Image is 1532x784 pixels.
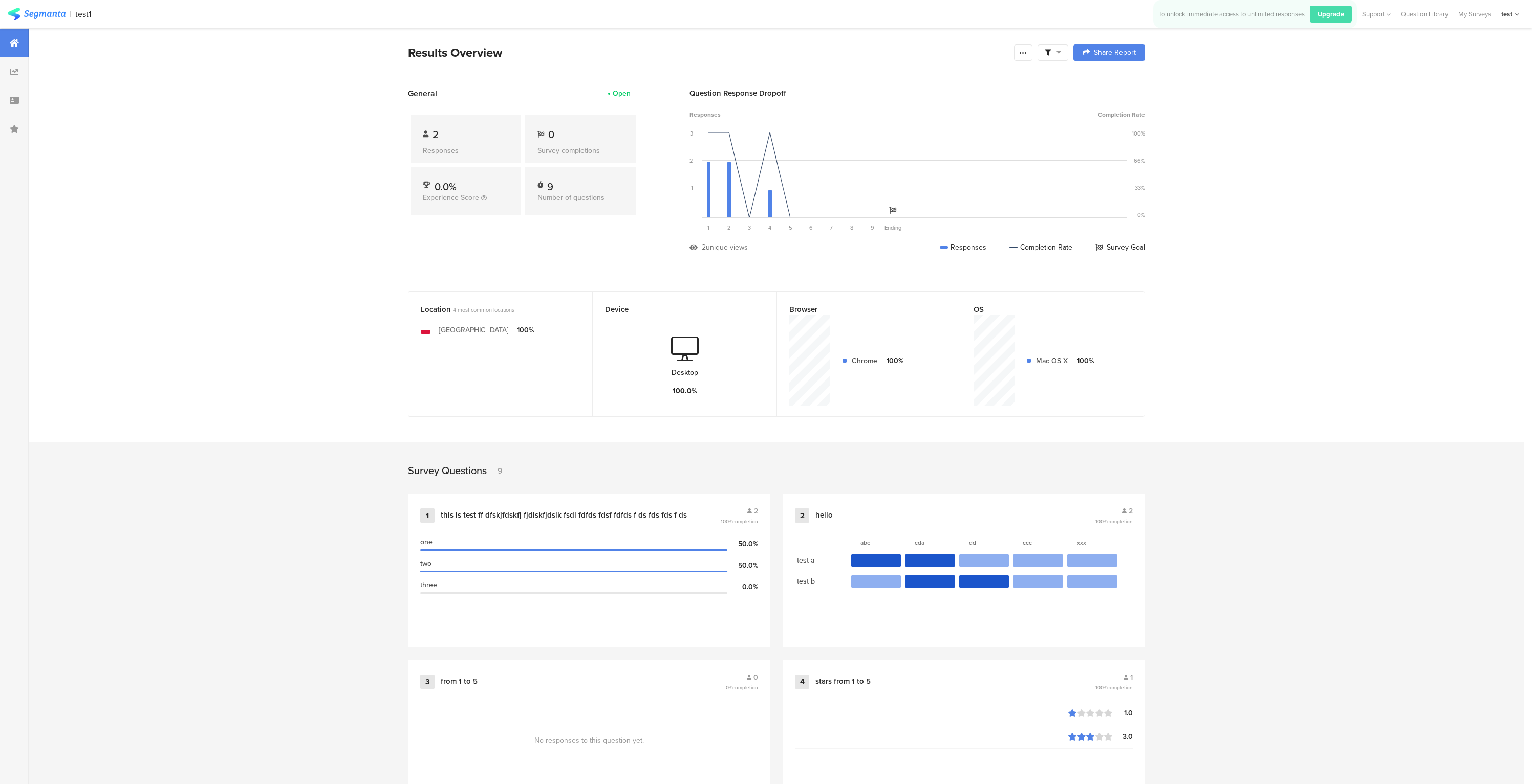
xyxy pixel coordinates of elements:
div: Open [613,88,631,99]
div: Responses [423,145,509,156]
div: Desktop [672,367,698,378]
div: 2 [689,156,693,165]
section: test a [797,554,846,567]
div: 100.0% [673,386,697,396]
span: one [420,536,433,547]
div: Responses [940,242,986,253]
div: Survey completions [537,145,623,156]
span: 1 [707,223,709,232]
section: 0.0% [1013,575,1063,588]
section: xxx [1077,538,1108,547]
span: Completion Rate [1098,110,1145,119]
div: 3.0 [1112,731,1133,742]
div: this is test ff dfskjfdskfj fjdlskfjdslk fsdl fdfds fdsf fdfds f ds fds fds f ds [441,510,687,521]
div: Question Response Dropoff [689,87,1145,99]
span: Number of questions [537,192,605,203]
span: General [408,87,437,99]
div: 100% [1132,129,1145,138]
div: 0.0% [727,581,758,592]
span: completion [1107,518,1133,525]
span: 7 [830,223,833,232]
div: Completion Rate [1009,242,1072,253]
section: 50.0% [851,554,901,567]
section: 0.0% [1067,554,1117,567]
div: 50.0% [727,539,758,549]
span: 100% [721,518,758,525]
div: Location [421,304,563,315]
div: Survey Goal [1095,242,1145,253]
div: Ending [882,223,903,232]
div: test [1501,9,1512,19]
div: Mac OS X [1036,355,1068,366]
div: stars from 1 to 5 [815,677,871,687]
section: 50.0% [905,575,955,588]
div: hello [815,510,833,521]
div: 50.0% [727,560,758,571]
div: 100% [517,325,534,335]
section: dd [969,538,1000,547]
span: 4 [768,223,771,232]
div: OS [974,304,1115,315]
div: from 1 to 5 [441,677,478,687]
span: 5 [789,223,792,232]
div: 1 [691,184,693,192]
div: 4 [795,675,809,689]
span: completion [1107,684,1133,691]
section: 0.0% [959,554,1009,567]
div: 100% [1076,355,1094,366]
section: 0.0% [1013,554,1063,567]
span: completion [732,684,758,691]
img: segmanta logo [8,8,66,20]
section: 50.0% [959,575,1009,588]
span: Experience Score [423,192,479,203]
span: 6 [809,223,813,232]
div: Survey Questions [408,463,487,478]
div: 3 [690,129,693,138]
span: 0.0% [435,179,457,194]
div: 1 [420,508,435,523]
div: 3 [420,675,435,689]
span: 0 [753,672,758,683]
span: two [420,558,431,569]
span: 2 [433,127,439,142]
div: 9 [547,179,553,189]
div: 100% [886,355,903,366]
div: Support [1362,6,1391,22]
div: 2 [702,242,706,253]
section: 50.0% [905,554,955,567]
div: 9 [492,465,503,477]
span: 1 [1130,672,1133,683]
div: Upgrade [1310,6,1352,23]
i: Survey Goal [889,207,896,214]
span: 0 [548,127,554,142]
section: cda [915,538,945,547]
span: 4 most common locations [453,306,514,314]
div: [GEOGRAPHIC_DATA] [439,325,509,335]
div: | [70,8,71,20]
a: Question Library [1396,9,1453,19]
section: test b [797,575,846,588]
section: abc [860,538,891,547]
span: 100% [1095,684,1133,691]
span: No responses to this question yet. [534,735,644,746]
div: Results Overview [408,43,1009,62]
section: ccc [1023,538,1053,547]
div: 1.0 [1112,708,1133,719]
span: 2 [1129,506,1133,517]
span: completion [732,518,758,525]
div: To unlock immediate access to unlimited responses [1158,9,1305,19]
span: Responses [689,110,721,119]
div: unique views [706,242,748,253]
div: 0% [1137,211,1145,219]
span: 3 [748,223,751,232]
div: Chrome [852,355,877,366]
span: 2 [727,223,731,232]
span: 0% [726,684,758,691]
span: 100% [1095,518,1133,525]
div: Browser [789,304,932,315]
div: 33% [1135,184,1145,192]
a: My Surveys [1453,9,1496,19]
span: 8 [850,223,853,232]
